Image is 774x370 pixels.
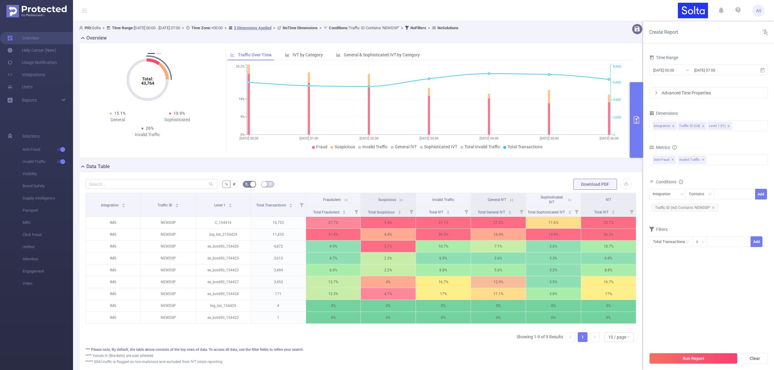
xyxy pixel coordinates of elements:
[429,210,444,214] span: Total IVT
[471,312,526,323] p: 0%
[180,26,186,30] span: >
[86,163,110,170] h2: Data Table
[23,229,73,241] span: Click Fraud
[680,192,684,197] i: icon: down
[142,76,153,81] tspan: Total:
[175,203,179,206] div: Sort
[22,98,37,103] span: Reports
[508,210,512,213] div: Sort
[141,276,196,288] p: NEWDSP
[654,91,658,95] i: icon: right
[424,144,457,149] span: Sophisticated IVT
[581,264,636,276] p: 8.8%
[173,111,185,116] span: 10.9%
[678,156,706,164] span: Invalid Traffic
[653,156,676,164] span: Anti-Fraud
[362,144,388,149] span: Invalid Traffic
[299,136,318,140] tspan: [DATE] 01:00
[653,122,677,130] li: Integration
[649,55,678,60] span: Time Range
[701,240,705,244] i: icon: down
[626,335,630,340] i: icon: down
[86,229,141,240] p: IMG
[471,276,526,288] p: 12.9%
[196,241,251,252] p: ex_botd90_154426
[306,252,361,264] p: 4.7%
[335,144,355,149] span: Suspicious
[581,252,636,264] p: 6.9%
[416,288,471,300] p: 17%
[526,312,581,323] p: 0%
[22,130,40,142] span: Solutions
[101,203,120,207] span: Integration
[251,276,306,288] p: 3,453
[343,212,346,213] i: icon: caret-down
[306,264,361,276] p: 6.6%
[751,236,762,247] button: Add
[398,212,401,213] i: icon: caret-down
[196,276,251,288] p: ex_botd90_154427
[566,332,575,342] li: Previous Page
[590,332,600,342] li: Next Page
[86,300,141,312] p: IMG
[285,53,289,57] i: icon: bar-chart
[581,300,636,312] p: 0%
[196,300,251,312] p: big_list_154429
[251,264,306,276] p: 3,494
[306,300,361,312] p: 0%
[471,300,526,312] p: 0%
[122,205,125,207] i: icon: caret-down
[508,212,511,213] i: icon: caret-down
[378,198,396,202] span: Suspicious
[398,210,401,211] i: icon: caret-up
[568,210,571,211] i: icon: caret-up
[447,210,450,211] i: icon: caret-up
[581,288,636,300] p: 17%
[478,210,506,214] span: Total General IVT
[214,203,226,207] span: Level 1
[329,26,349,30] b: Conditions :
[7,32,39,44] a: Overview
[416,264,471,276] p: 8.8%
[23,192,73,204] span: Supply Intelligence
[239,136,258,140] tspan: [DATE] 00:00
[708,122,732,130] li: Level 1 (l1)
[86,217,141,228] p: IMG
[289,205,293,207] i: icon: caret-down
[251,288,306,300] p: 171
[175,203,179,204] i: icon: caret-up
[407,207,416,217] i: Filter menu
[118,132,177,138] div: Invalid Traffic
[426,26,432,30] span: >
[86,252,141,264] p: IMG
[306,241,361,252] p: 4.9%
[251,229,306,240] p: 11,433
[23,156,73,168] span: Invalid Traffic
[465,144,500,149] span: Total Invalid Traffic
[649,29,678,35] span: Create Report
[709,122,726,130] div: Level 1 (l1)
[318,26,323,30] span: >
[196,229,251,240] p: big_list_2154429
[196,288,251,300] p: ex_botd90_154428
[251,241,306,252] p: 4,872
[539,136,558,140] tspan: [DATE] 05:00
[420,136,438,140] tspan: [DATE] 03:00
[679,122,700,130] div: Traffic ID (tid)
[649,145,670,150] span: Metrics
[239,97,245,101] tspan: 18%
[141,252,196,264] p: NEWDSP
[526,217,581,228] p: 11.6%
[526,229,581,240] p: 19.8%
[233,182,235,187] span: #
[23,143,73,156] span: Anti-Fraud
[652,204,718,212] span: Traffic ID (tid) Contains 'NEWDSP'
[488,198,506,202] span: General IVT
[223,26,228,30] span: >
[175,205,179,207] i: icon: caret-down
[689,189,708,199] div: Contains
[236,65,245,69] tspan: 35.2%
[359,136,378,140] tspan: [DATE] 02:00
[271,26,277,30] span: >
[191,26,211,30] b: Time Zone:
